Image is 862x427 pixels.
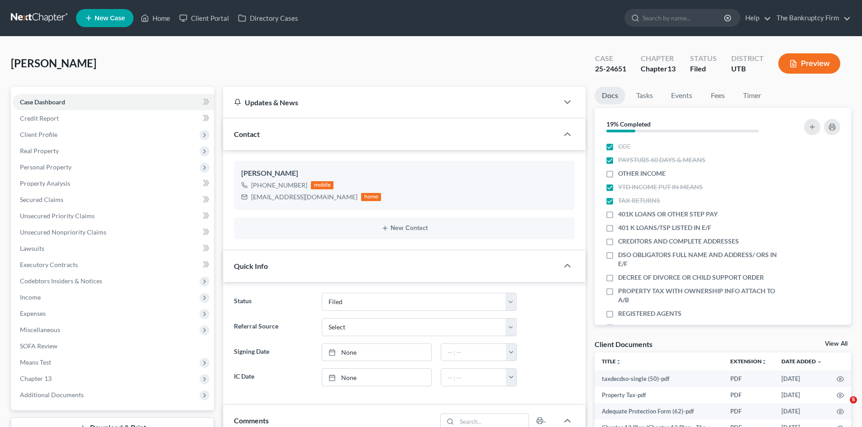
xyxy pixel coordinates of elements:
[618,155,705,164] span: PAYSTUBS 60 DAYS & MEANS
[13,208,214,224] a: Unsecured Priority Claims
[731,64,764,74] div: UTB
[20,163,71,171] span: Personal Property
[20,358,51,366] span: Means Test
[602,358,621,365] a: Titleunfold_more
[233,10,303,26] a: Directory Cases
[20,261,78,268] span: Executory Contracts
[20,375,52,382] span: Chapter 13
[667,64,676,73] span: 13
[20,277,102,285] span: Codebtors Insiders & Notices
[641,64,676,74] div: Chapter
[20,196,63,203] span: Secured Claims
[781,358,822,365] a: Date Added expand_more
[618,223,711,232] span: 401 K LOANS/TSP LISTED IN E/F
[595,371,723,387] td: taxdecdso-single (50)-pdf
[778,53,840,74] button: Preview
[234,130,260,138] span: Contact
[595,403,723,419] td: Adequate Protection Form (62)-pdf
[618,169,666,178] span: OTHER INCOME
[831,396,853,418] iframe: Intercom live chat
[229,293,317,311] label: Status
[629,87,660,104] a: Tasks
[664,87,700,104] a: Events
[11,56,96,70] span: [PERSON_NAME]
[595,387,723,403] td: Property Tax-pdf
[850,396,857,404] span: 5
[175,10,233,26] a: Client Portal
[311,181,333,189] div: mobile
[618,183,703,192] span: YTD INCOME PUT IN MEANS
[595,87,625,104] a: Docs
[774,403,829,419] td: [DATE]
[731,53,764,64] div: District
[618,142,630,151] span: CCC
[20,228,106,236] span: Unsecured Nonpriority Claims
[618,196,660,205] span: TAX RETURNS
[730,358,767,365] a: Extensionunfold_more
[234,262,268,270] span: Quick Info
[723,371,774,387] td: PDF
[20,147,59,155] span: Real Property
[595,339,652,349] div: Client Documents
[361,193,381,201] div: home
[20,326,60,333] span: Miscellaneous
[229,343,317,361] label: Signing Date
[618,286,779,305] span: PROPERTY TAX WITH OWNERSHIP INFO ATTACH TO A/B
[13,110,214,127] a: Credit Report
[643,9,725,26] input: Search by name...
[690,64,717,74] div: Filed
[723,387,774,403] td: PDF
[618,273,764,282] span: DECREE OF DIVORCE OR CHILD SUPPORT ORDER
[703,87,732,104] a: Fees
[13,175,214,192] a: Property Analysis
[723,403,774,419] td: PDF
[618,309,681,318] span: REGISTERED AGENTS
[20,98,65,106] span: Case Dashboard
[322,344,431,361] a: None
[774,371,829,387] td: [DATE]
[20,131,57,138] span: Client Profile
[322,369,431,386] a: None
[95,15,125,22] span: New Case
[251,181,307,189] span: [PHONE_NUMBER]
[825,341,848,347] a: View All
[762,359,767,365] i: unfold_more
[229,368,317,386] label: IC Date
[241,168,567,179] div: [PERSON_NAME]
[13,240,214,257] a: Lawsuits
[251,192,357,202] div: [EMAIL_ADDRESS][DOMAIN_NAME]
[13,192,214,208] a: Secured Claims
[20,114,59,122] span: Credit Report
[595,64,626,74] div: 25-24651
[618,237,739,246] span: CREDITORS AND COMPLETE ADDRESSES
[690,53,717,64] div: Status
[441,344,506,361] input: -- : --
[20,391,84,399] span: Additional Documents
[13,94,214,110] a: Case Dashboard
[20,244,44,252] span: Lawsuits
[136,10,175,26] a: Home
[234,98,548,107] div: Updates & News
[229,318,317,336] label: Referral Source
[241,225,567,232] button: New Contact
[441,369,506,386] input: -- : --
[20,310,46,317] span: Expenses
[20,179,70,187] span: Property Analysis
[618,250,779,268] span: DSO OBLIGATORS FULL NAME AND ADDRESS/ ORS IN E/F
[13,224,214,240] a: Unsecured Nonpriority Claims
[616,359,621,365] i: unfold_more
[774,387,829,403] td: [DATE]
[13,257,214,273] a: Executory Contracts
[817,359,822,365] i: expand_more
[772,10,851,26] a: The Bankruptcy Firm
[20,293,41,301] span: Income
[20,342,57,350] span: SOFA Review
[595,53,626,64] div: Case
[234,416,269,425] span: Comments
[641,53,676,64] div: Chapter
[741,10,771,26] a: Help
[618,323,670,332] span: BANK BALANCES
[618,210,718,219] span: 401K LOANS OR OTHER STEP PAY
[736,87,768,104] a: Timer
[13,338,214,354] a: SOFA Review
